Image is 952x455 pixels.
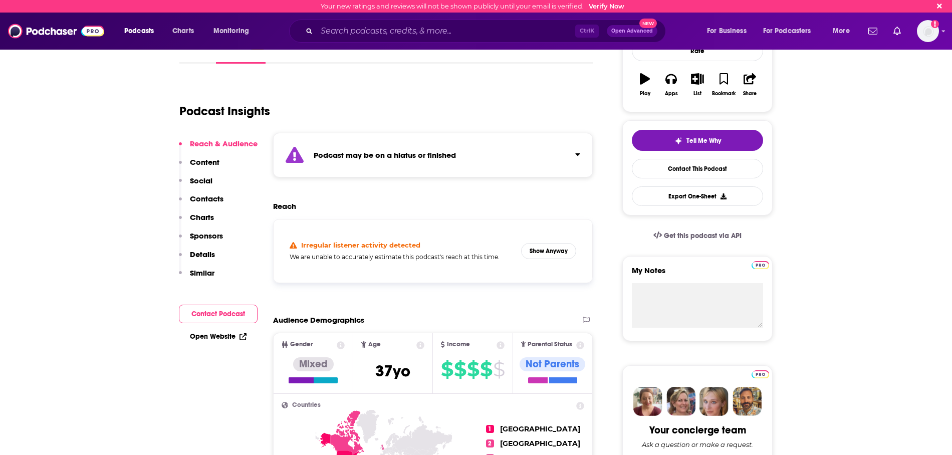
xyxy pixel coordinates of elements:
button: Share [737,67,763,103]
svg: Email not verified [931,20,939,28]
span: 1 [486,425,494,433]
div: Share [743,91,757,97]
span: For Podcasters [763,24,811,38]
button: Similar [179,268,214,287]
span: Monitoring [213,24,249,38]
a: Lists5 [442,41,468,64]
a: Open Website [190,332,247,341]
a: Pro website [752,260,769,269]
span: New [639,19,657,28]
img: Podchaser Pro [752,261,769,269]
p: Contacts [190,194,223,203]
div: Apps [665,91,678,97]
img: tell me why sparkle [674,137,682,145]
a: Show notifications dropdown [864,23,881,40]
span: Age [368,341,381,348]
strong: Podcast may be on a hiatus or finished [314,150,456,160]
div: Ask a question or make a request. [642,440,753,448]
span: Parental Status [528,341,572,348]
button: Social [179,176,212,194]
span: Logged in as workman-publicity [917,20,939,42]
span: Tell Me Why [686,137,721,145]
button: Open AdvancedNew [607,25,657,37]
a: Charts [166,23,200,39]
button: open menu [700,23,759,39]
a: InsightsPodchaser Pro [216,41,266,64]
button: Charts [179,212,214,231]
img: User Profile [917,20,939,42]
div: Rate [632,41,763,61]
span: [GEOGRAPHIC_DATA] [500,424,580,433]
button: Contact Podcast [179,305,258,323]
div: Search podcasts, credits, & more... [299,20,675,43]
a: Similar [482,41,507,64]
span: For Business [707,24,747,38]
button: Bookmark [710,67,737,103]
span: $ [480,361,492,377]
button: Sponsors [179,231,223,250]
button: open menu [757,23,826,39]
span: Income [447,341,470,348]
h2: Audience Demographics [273,315,364,325]
p: Content [190,157,219,167]
div: Play [640,91,650,97]
span: Open Advanced [611,29,653,34]
span: More [833,24,850,38]
p: Similar [190,268,214,278]
p: Reach & Audience [190,139,258,148]
h5: We are unable to accurately estimate this podcast's reach at this time. [290,253,513,261]
button: open menu [826,23,862,39]
label: My Notes [632,266,763,283]
span: Countries [292,402,321,408]
a: Verify Now [589,3,624,10]
section: Click to expand status details [273,133,593,177]
button: Reach & Audience [179,139,258,157]
img: Jules Profile [699,387,729,416]
a: Credits70 [387,41,427,64]
span: 37 yo [375,361,410,381]
span: Podcasts [124,24,154,38]
span: 2 [486,439,494,447]
a: Episodes436 [280,41,330,64]
img: Jon Profile [733,387,762,416]
a: Reviews [344,41,373,64]
button: Contacts [179,194,223,212]
a: Pro website [752,369,769,378]
span: $ [467,361,479,377]
div: List [693,91,701,97]
button: Show Anyway [521,243,576,259]
a: About [179,41,202,64]
div: Your new ratings and reviews will not be shown publicly until your email is verified. [321,3,624,10]
button: open menu [117,23,167,39]
h4: Irregular listener activity detected [301,241,420,249]
div: Bookmark [712,91,736,97]
span: Gender [290,341,313,348]
img: Podchaser Pro [752,370,769,378]
div: Not Parents [520,357,585,371]
span: [GEOGRAPHIC_DATA] [500,439,580,448]
div: Your concierge team [649,424,746,436]
input: Search podcasts, credits, & more... [317,23,575,39]
span: Get this podcast via API [664,232,742,240]
img: Sydney Profile [633,387,662,416]
button: List [684,67,710,103]
h2: Reach [273,201,296,211]
a: Get this podcast via API [645,223,750,248]
img: Barbara Profile [666,387,695,416]
button: Apps [658,67,684,103]
span: Ctrl K [575,25,599,38]
img: Podchaser - Follow, Share and Rate Podcasts [8,22,104,41]
span: $ [493,361,505,377]
button: tell me why sparkleTell Me Why [632,130,763,151]
a: Contact This Podcast [632,159,763,178]
h1: Podcast Insights [179,104,270,119]
button: Show profile menu [917,20,939,42]
button: Play [632,67,658,103]
p: Charts [190,212,214,222]
p: Details [190,250,215,259]
span: $ [454,361,466,377]
span: $ [441,361,453,377]
button: Content [179,157,219,176]
p: Social [190,176,212,185]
